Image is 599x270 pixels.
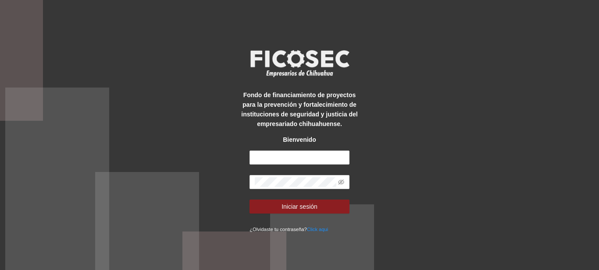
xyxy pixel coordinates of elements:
[282,202,317,211] span: Iniciar sesión
[250,200,349,214] button: Iniciar sesión
[283,136,316,143] strong: Bienvenido
[241,91,357,127] strong: Fondo de financiamiento de proyectos para la prevención y fortalecimiento de instituciones de seg...
[338,179,344,185] span: eye-invisible
[245,47,354,80] img: logo
[250,227,328,232] small: ¿Olvidaste tu contraseña?
[307,227,328,232] a: Click aqui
